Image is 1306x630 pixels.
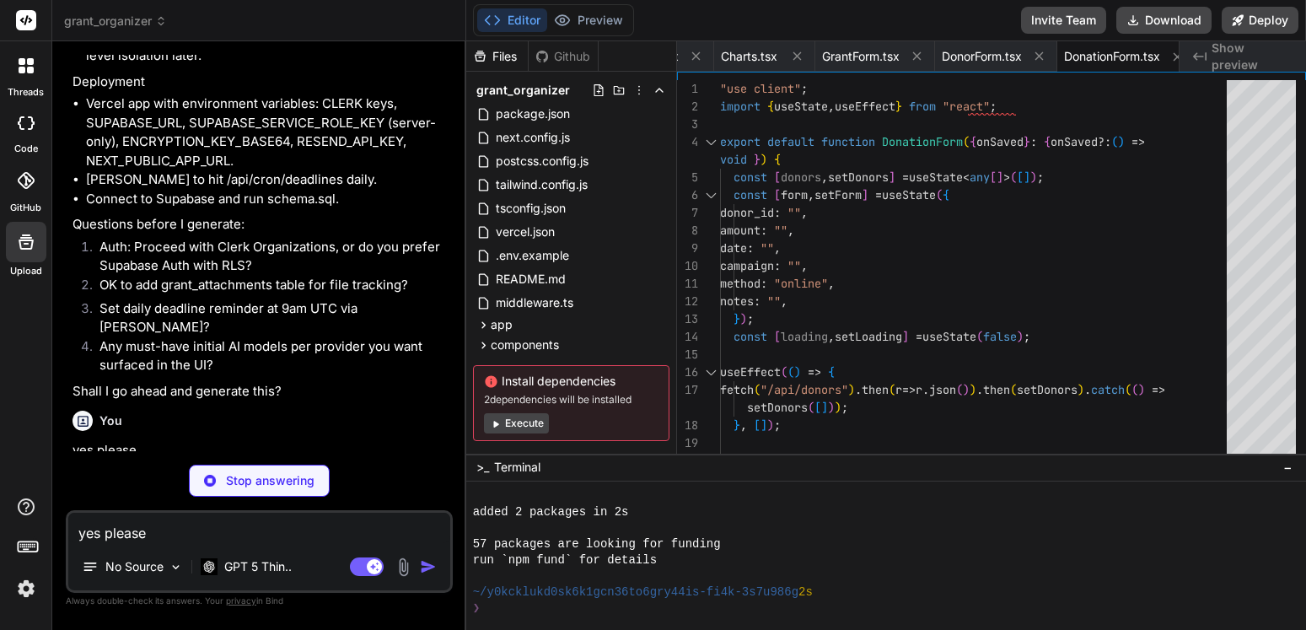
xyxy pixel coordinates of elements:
li: [PERSON_NAME] to hit /api/cron/deadlines daily. [86,170,449,190]
div: 4 [677,133,698,151]
span: "/api/donors" [760,382,848,397]
span: ) [828,400,835,415]
span: notes [720,293,754,309]
span: ( [889,382,895,397]
h6: You [99,412,122,429]
div: 19 [677,434,698,452]
div: Click to collapse the range. [700,363,722,381]
span: ; [990,99,997,114]
span: ) [848,382,855,397]
div: 11 [677,275,698,293]
span: : [774,258,781,273]
span: 2 dependencies will be installed [484,393,658,407]
span: ❯ [473,600,481,617]
span: json [929,382,956,397]
p: No Source [105,558,164,575]
span: .env.example [494,245,571,266]
span: onSaved [976,134,1024,149]
img: GPT 5 Thinking High [201,558,218,574]
li: Vercel app with environment variables: CLERK keys, SUPABASE_URL, SUPABASE_SERVICE_ROLE_KEY (serve... [86,94,449,170]
span: next.config.js [494,127,572,148]
span: ] [997,170,1003,185]
span: function [821,134,875,149]
span: ] [821,400,828,415]
span: grant_organizer [476,82,570,99]
span: "" [787,205,801,220]
span: fetch [720,382,754,397]
img: icon [420,558,437,575]
span: } [1024,134,1030,149]
div: Github [529,48,598,65]
span: "react" [943,99,990,114]
span: "online" [774,276,828,291]
span: ; [774,417,781,433]
span: ( [976,329,983,344]
span: => [1152,382,1165,397]
div: 8 [677,222,698,240]
span: ; [1024,329,1030,344]
span: "" [760,240,774,256]
span: , [808,187,814,202]
span: r [895,382,902,397]
span: [ [814,400,821,415]
p: Always double-check its answers. Your in Bind [66,593,453,609]
p: Stop answering [226,472,314,489]
span: , [801,205,808,220]
p: Deployment [73,73,449,92]
span: Install dependencies [484,373,658,390]
div: Click to collapse the range. [700,452,722,470]
span: , [787,223,794,238]
div: 2 [677,98,698,116]
span: ] [902,329,909,344]
div: 1 [677,80,698,98]
span: date [720,240,747,256]
span: ( [936,187,943,202]
span: : [774,205,781,220]
span: { [1044,134,1051,149]
div: 5 [677,169,698,186]
span: grant_organizer [64,13,167,30]
div: 16 [677,363,698,381]
span: { [828,364,835,380]
span: catch [1091,382,1125,397]
span: { [774,152,781,167]
span: ( [781,364,787,380]
span: => [902,382,916,397]
span: const [734,329,767,344]
label: GitHub [10,201,41,215]
span: useEffect [720,364,781,380]
span: >_ [476,459,489,476]
span: then [862,382,889,397]
button: Deploy [1222,7,1298,34]
span: ; [801,81,808,96]
span: , [801,258,808,273]
p: yes please [73,441,449,460]
span: useState [774,99,828,114]
img: attachment [394,557,413,577]
span: "" [767,293,781,309]
span: export [720,134,760,149]
span: added 2 packages in 2s [473,504,629,520]
span: any [970,170,990,185]
span: form [781,187,808,202]
span: } [734,311,740,326]
span: void [720,152,747,167]
span: from [909,99,936,114]
span: > [1003,170,1010,185]
span: 57 packages are looking for funding [473,536,721,552]
span: package.json [494,104,572,124]
span: ( [1131,382,1138,397]
span: : [760,276,767,291]
span: } [734,417,740,433]
span: GrantForm.tsx [822,48,900,65]
span: , [740,417,747,433]
div: 20 [677,452,698,470]
span: tailwind.config.js [494,175,589,195]
span: ) [794,364,801,380]
span: : [760,223,767,238]
span: { [970,134,976,149]
span: ) [1017,329,1024,344]
button: Invite Team [1021,7,1106,34]
span: setDonors [747,400,808,415]
span: ) [767,417,774,433]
